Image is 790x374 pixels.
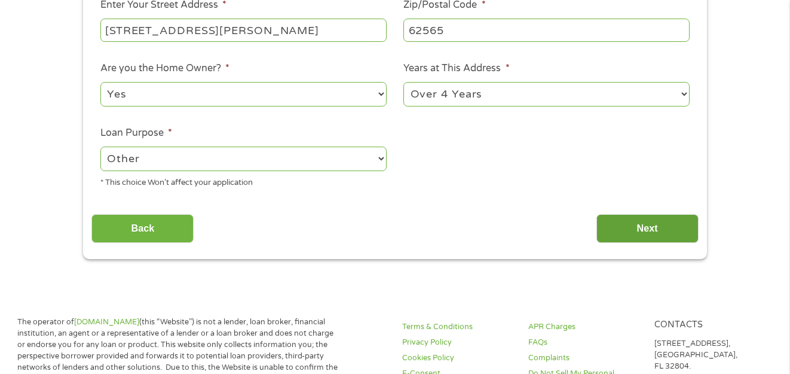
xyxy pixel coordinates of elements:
h4: Contacts [654,320,765,331]
a: [DOMAIN_NAME] [74,317,139,327]
input: Next [596,214,699,244]
input: 1 Main Street [100,19,387,41]
input: Back [91,214,194,244]
a: APR Charges [528,321,639,333]
a: Complaints [528,352,639,364]
p: [STREET_ADDRESS], [GEOGRAPHIC_DATA], FL 32804. [654,338,765,372]
label: Loan Purpose [100,127,172,139]
a: FAQs [528,337,639,348]
label: Are you the Home Owner? [100,62,229,75]
a: Privacy Policy [402,337,513,348]
a: Terms & Conditions [402,321,513,333]
div: * This choice Won’t affect your application [100,173,387,189]
a: Cookies Policy [402,352,513,364]
label: Years at This Address [403,62,509,75]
